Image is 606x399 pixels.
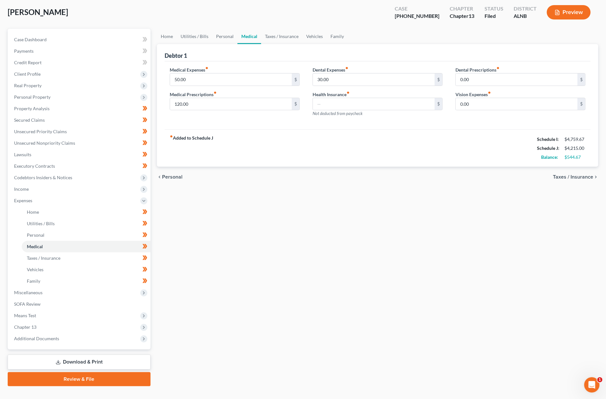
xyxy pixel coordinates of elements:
[22,218,151,229] a: Utilities / Bills
[170,135,173,138] i: fiber_manual_record
[435,98,442,110] div: $
[345,66,348,70] i: fiber_manual_record
[14,117,45,123] span: Secured Claims
[27,267,43,272] span: Vehicles
[14,175,72,180] span: Codebtors Insiders & Notices
[537,136,559,142] strong: Schedule I:
[395,12,439,20] div: [PHONE_NUMBER]
[27,278,40,284] span: Family
[170,66,208,73] label: Medical Expenses
[564,145,586,151] div: $4,215.00
[302,29,327,44] a: Vehicles
[496,66,500,70] i: fiber_manual_record
[553,174,593,180] span: Taxes / Insurance
[450,5,474,12] div: Chapter
[157,29,177,44] a: Home
[157,174,183,180] button: chevron_left Personal
[9,45,151,57] a: Payments
[455,91,491,98] label: Vision Expenses
[14,106,50,111] span: Property Analysis
[14,129,67,134] span: Unsecured Priority Claims
[9,34,151,45] a: Case Dashboard
[27,244,43,249] span: Medical
[22,206,151,218] a: Home
[170,135,213,162] strong: Added to Schedule J
[578,98,585,110] div: $
[564,136,586,142] div: $4,759.67
[514,12,537,20] div: ALNB
[455,66,500,73] label: Dental Prescriptions
[553,174,598,180] button: Taxes / Insurance chevron_right
[313,66,348,73] label: Dental Expenses
[14,163,55,169] span: Executory Contracts
[9,160,151,172] a: Executory Contracts
[170,98,292,110] input: --
[170,73,292,86] input: --
[8,372,151,386] a: Review & File
[8,7,68,17] span: [PERSON_NAME]
[593,174,598,180] i: chevron_right
[177,29,212,44] a: Utilities / Bills
[395,5,439,12] div: Case
[469,13,474,19] span: 13
[514,5,537,12] div: District
[313,111,362,116] span: Not deducted from paycheck
[22,275,151,287] a: Family
[261,29,302,44] a: Taxes / Insurance
[292,98,299,110] div: $
[9,126,151,137] a: Unsecured Priority Claims
[9,137,151,149] a: Unsecured Nonpriority Claims
[157,174,162,180] i: chevron_left
[564,154,586,160] div: $544.67
[14,37,47,42] span: Case Dashboard
[9,57,151,68] a: Credit Report
[435,73,442,86] div: $
[485,12,503,20] div: Filed
[212,29,237,44] a: Personal
[292,73,299,86] div: $
[346,91,350,94] i: fiber_manual_record
[327,29,348,44] a: Family
[313,98,435,110] input: --
[14,48,34,54] span: Payments
[14,290,43,295] span: Miscellaneous
[537,145,559,151] strong: Schedule J:
[205,66,208,70] i: fiber_manual_record
[9,149,151,160] a: Lawsuits
[14,186,29,192] span: Income
[22,229,151,241] a: Personal
[547,5,591,19] button: Preview
[162,174,183,180] span: Personal
[14,324,36,330] span: Chapter 13
[27,221,55,226] span: Utilities / Bills
[9,103,151,114] a: Property Analysis
[22,264,151,275] a: Vehicles
[541,154,558,160] strong: Balance:
[313,91,350,98] label: Health Insurance
[578,73,585,86] div: $
[584,377,600,393] iframe: Intercom live chat
[14,71,41,77] span: Client Profile
[456,73,578,86] input: --
[14,198,32,203] span: Expenses
[214,91,217,94] i: fiber_manual_record
[14,94,50,100] span: Personal Property
[27,255,60,261] span: Taxes / Insurance
[14,140,75,146] span: Unsecured Nonpriority Claims
[14,313,36,318] span: Means Test
[14,336,59,341] span: Additional Documents
[456,98,578,110] input: --
[14,60,42,65] span: Credit Report
[313,73,435,86] input: --
[14,152,31,157] span: Lawsuits
[14,83,42,88] span: Real Property
[14,301,41,307] span: SOFA Review
[22,252,151,264] a: Taxes / Insurance
[488,91,491,94] i: fiber_manual_record
[9,114,151,126] a: Secured Claims
[597,377,602,382] span: 1
[485,5,503,12] div: Status
[450,12,474,20] div: Chapter
[165,52,187,59] div: Debtor 1
[27,209,39,215] span: Home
